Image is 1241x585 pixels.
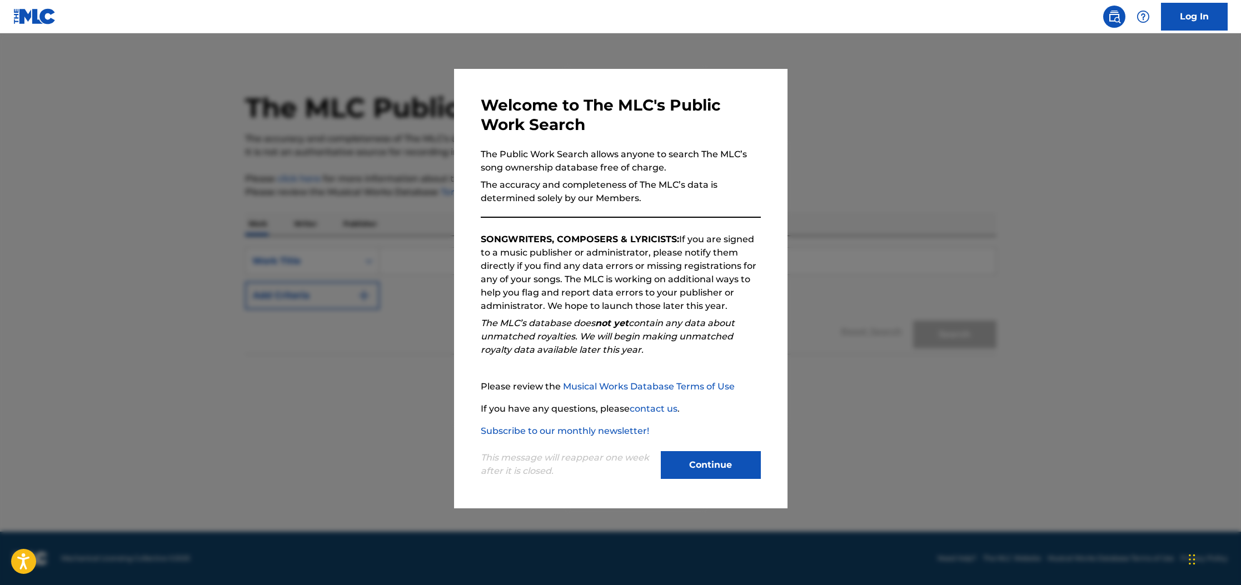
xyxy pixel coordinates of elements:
[481,451,654,478] p: This message will reappear one week after it is closed.
[1137,10,1150,23] img: help
[481,233,761,313] p: If you are signed to a music publisher or administrator, please notify them directly if you find ...
[481,178,761,205] p: The accuracy and completeness of The MLC’s data is determined solely by our Members.
[481,96,761,134] h3: Welcome to The MLC's Public Work Search
[1132,6,1154,28] div: Help
[563,381,735,392] a: Musical Works Database Terms of Use
[481,402,761,416] p: If you have any questions, please .
[1185,532,1241,585] iframe: Chat Widget
[661,451,761,479] button: Continue
[481,318,735,355] em: The MLC’s database does contain any data about unmatched royalties. We will begin making unmatche...
[1108,10,1121,23] img: search
[1103,6,1125,28] a: Public Search
[1189,543,1195,576] div: Drag
[481,234,679,244] strong: SONGWRITERS, COMPOSERS & LYRICISTS:
[1161,3,1228,31] a: Log In
[481,148,761,174] p: The Public Work Search allows anyone to search The MLC’s song ownership database free of charge.
[481,380,761,393] p: Please review the
[13,8,56,24] img: MLC Logo
[630,403,677,414] a: contact us
[481,426,649,436] a: Subscribe to our monthly newsletter!
[595,318,629,328] strong: not yet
